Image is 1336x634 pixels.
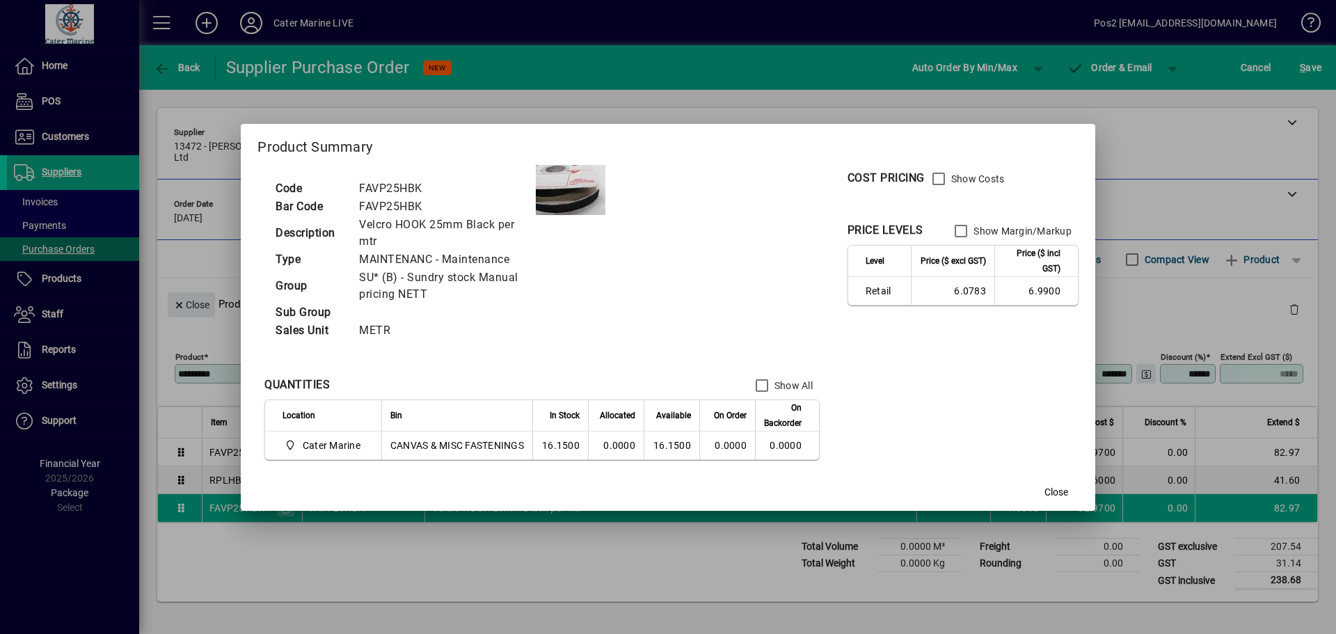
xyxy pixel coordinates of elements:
td: CANVAS & MISC FASTENINGS [381,431,532,459]
span: Level [866,253,884,269]
span: Close [1044,485,1068,500]
span: In Stock [550,408,580,423]
span: Retail [866,284,902,298]
label: Show All [772,379,813,393]
span: Location [283,408,315,423]
span: 0.0000 [715,440,747,451]
td: Code [269,180,352,198]
td: 16.1500 [644,431,699,459]
td: Bar Code [269,198,352,216]
td: FAVP25HBK [352,198,536,216]
div: QUANTITIES [264,377,330,393]
span: On Order [714,408,747,423]
td: FAVP25HBK [352,180,536,198]
div: PRICE LEVELS [848,222,923,239]
td: MAINTENANC - Maintenance [352,251,536,269]
td: METR [352,322,536,340]
button: Close [1034,480,1079,505]
td: Description [269,216,352,251]
span: On Backorder [764,400,802,431]
td: 16.1500 [532,431,588,459]
h2: Product Summary [241,124,1095,164]
td: Sub Group [269,303,352,322]
td: 6.0783 [911,277,994,305]
span: Available [656,408,691,423]
span: Price ($ incl GST) [1003,246,1060,276]
td: SU* (B) - Sundry stock Manual pricing NETT [352,269,536,303]
span: Bin [390,408,402,423]
div: COST PRICING [848,170,925,187]
td: 0.0000 [588,431,644,459]
span: Allocated [600,408,635,423]
span: Price ($ excl GST) [921,253,986,269]
td: Velcro HOOK 25mm Black per mtr [352,216,536,251]
label: Show Costs [948,172,1005,186]
td: Group [269,269,352,303]
img: contain [536,165,605,215]
label: Show Margin/Markup [971,224,1072,238]
td: Sales Unit [269,322,352,340]
td: 6.9900 [994,277,1078,305]
td: 0.0000 [755,431,819,459]
span: Cater Marine [283,437,366,454]
span: Cater Marine [303,438,360,452]
td: Type [269,251,352,269]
